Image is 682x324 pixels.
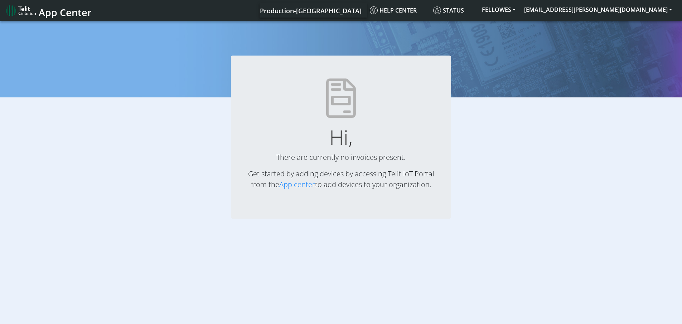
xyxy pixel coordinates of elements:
[520,3,676,16] button: [EMAIL_ADDRESS][PERSON_NAME][DOMAIN_NAME]
[430,3,478,18] a: Status
[367,3,430,18] a: Help center
[242,125,440,149] h1: Hi,
[242,168,440,190] p: Get started by adding devices by accessing Telit IoT Portal from the to add devices to your organ...
[433,6,441,14] img: status.svg
[6,3,91,18] a: App Center
[433,6,464,14] span: Status
[370,6,378,14] img: knowledge.svg
[370,6,417,14] span: Help center
[478,3,520,16] button: FELLOWES
[242,152,440,163] p: There are currently no invoices present.
[6,5,36,16] img: logo-telit-cinterion-gw-new.png
[260,3,361,18] a: Your current platform instance
[260,6,362,15] span: Production-[GEOGRAPHIC_DATA]
[279,180,315,189] a: App center
[39,6,92,19] span: App Center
